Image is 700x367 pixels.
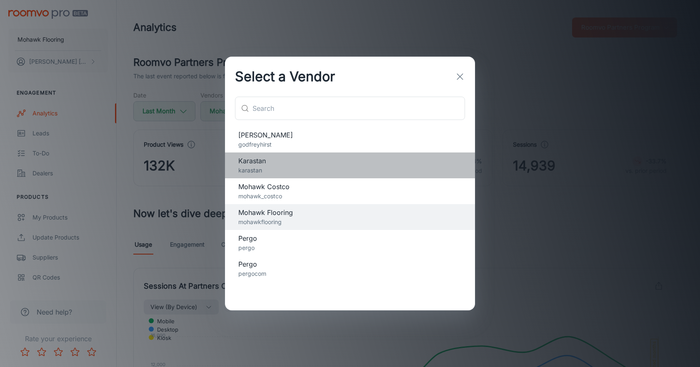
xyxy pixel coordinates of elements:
span: Pergo [238,233,462,243]
input: Search [252,97,465,120]
p: karastan [238,166,462,175]
span: Pergo [238,259,462,269]
p: pergo [238,243,462,252]
span: [PERSON_NAME] [238,130,462,140]
div: Karastankarastan [225,152,475,178]
span: Mohawk Costco [238,182,462,192]
div: [PERSON_NAME]godfreyhirst [225,127,475,152]
p: pergocom [238,269,462,278]
div: Pergopergocom [225,256,475,282]
span: Mohawk Flooring [238,207,462,217]
div: Mohawk Flooringmohawkflooring [225,204,475,230]
div: Pergopergo [225,230,475,256]
h2: Select a Vendor [225,57,345,97]
p: mohawkflooring [238,217,462,227]
p: godfreyhirst [238,140,462,149]
div: Mohawk Costcomohawk_costco [225,178,475,204]
p: mohawk_costco [238,192,462,201]
span: Karastan [238,156,462,166]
